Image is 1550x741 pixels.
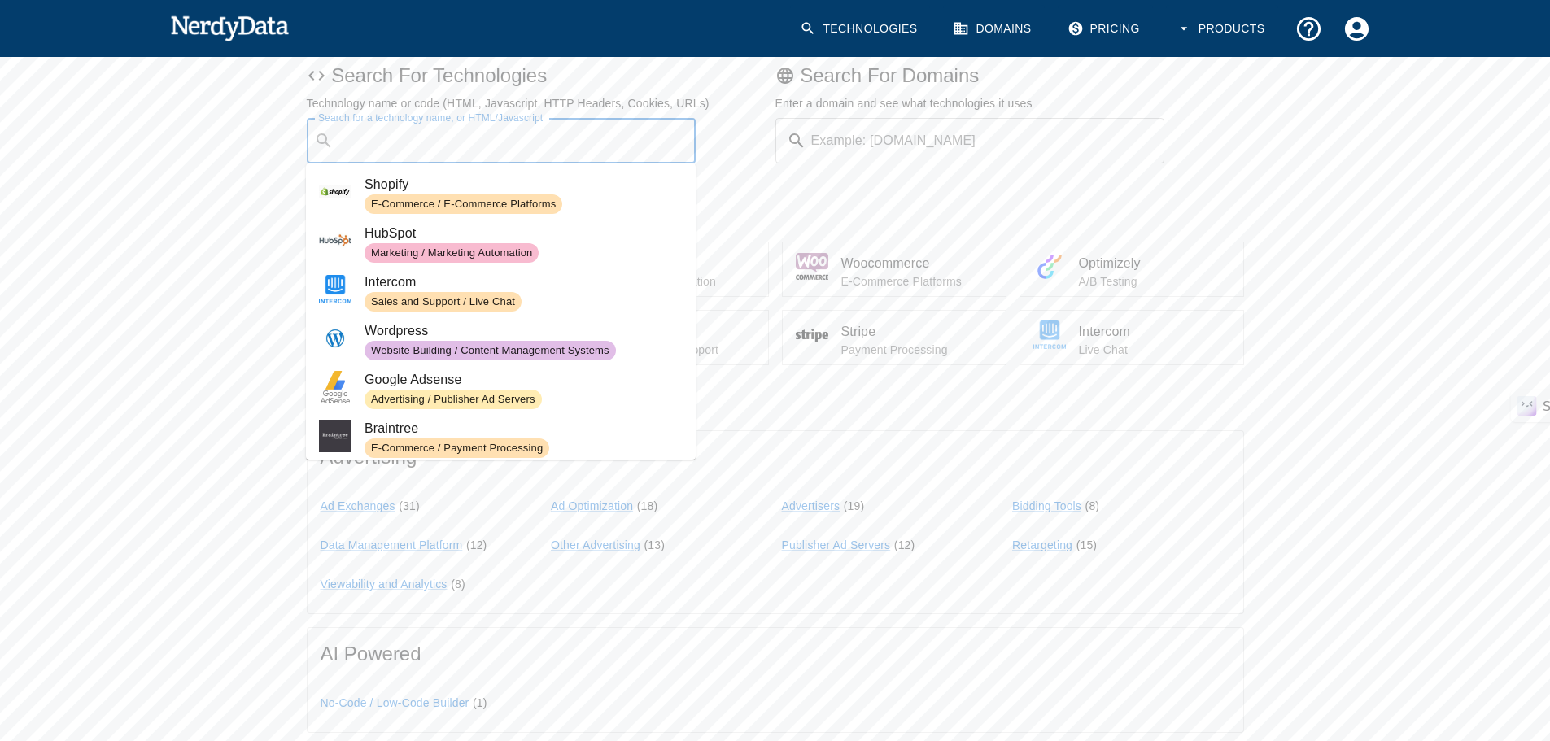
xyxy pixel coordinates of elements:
[365,370,683,390] span: Google Adsense
[644,538,666,551] span: ( 13 )
[1076,538,1098,551] span: ( 15 )
[365,175,683,194] span: Shopify
[1333,5,1381,53] button: Account Settings
[782,242,1006,297] a: WoocommerceE-Commerce Platforms
[1058,5,1153,53] a: Pricing
[321,444,1230,470] span: Advertising
[321,641,1230,667] span: AI Powered
[365,272,683,292] span: Intercom
[1079,342,1230,358] p: Live Chat
[1285,5,1333,53] button: Support and Documentation
[318,111,543,124] label: Search for a technology name, or HTML/Javascript
[307,95,775,111] p: Technology name or code (HTML, Javascript, HTTP Headers, Cookies, URLs)
[399,499,420,512] span: ( 31 )
[365,294,522,310] span: Sales and Support / Live Chat
[321,538,463,551] a: Data Management Platform
[1020,242,1244,297] a: OptimizelyA/B Testing
[365,321,683,341] span: Wordpress
[1469,625,1530,687] iframe: Drift Widget Chat Controller
[790,5,930,53] a: Technologies
[894,538,915,551] span: ( 12 )
[782,499,840,512] a: Advertisers
[1020,310,1244,365] a: IntercomLive Chat
[321,499,395,512] a: Ad Exchanges
[365,392,542,408] span: Advertising / Publisher Ad Servers
[170,11,290,44] img: NerdyData.com
[841,273,993,290] p: E-Commerce Platforms
[841,342,993,358] p: Payment Processing
[473,696,487,709] span: ( 1 )
[782,310,1006,365] a: StripePayment Processing
[466,538,487,551] span: ( 12 )
[365,419,683,438] span: Braintree
[1085,499,1100,512] span: ( 8 )
[782,538,891,551] a: Publisher Ad Servers
[1079,254,1230,273] span: Optimizely
[365,197,562,212] span: E-Commerce / E-Commerce Platforms
[307,203,1244,229] p: Popular
[841,254,993,273] span: Woocommerce
[321,696,469,709] a: No-Code / Low-Code Builder
[1166,5,1278,53] button: Products
[775,95,1244,111] p: Enter a domain and see what technologies it uses
[943,5,1044,53] a: Domains
[365,224,683,243] span: HubSpot
[637,499,658,512] span: ( 18 )
[307,63,775,89] p: Search For Technologies
[365,441,549,456] span: E-Commerce / Payment Processing
[1079,322,1230,342] span: Intercom
[365,246,539,261] span: Marketing / Marketing Automation
[844,499,865,512] span: ( 19 )
[451,578,465,591] span: ( 8 )
[307,391,1244,417] p: Browse
[321,578,448,591] a: Viewability and Analytics
[365,343,616,359] span: Website Building / Content Management Systems
[551,538,640,551] a: Other Advertising
[775,63,1244,89] p: Search For Domains
[551,499,633,512] a: Ad Optimization
[1079,273,1230,290] p: A/B Testing
[1012,538,1072,551] a: Retargeting
[841,322,993,342] span: Stripe
[1012,499,1081,512] a: Bidding Tools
